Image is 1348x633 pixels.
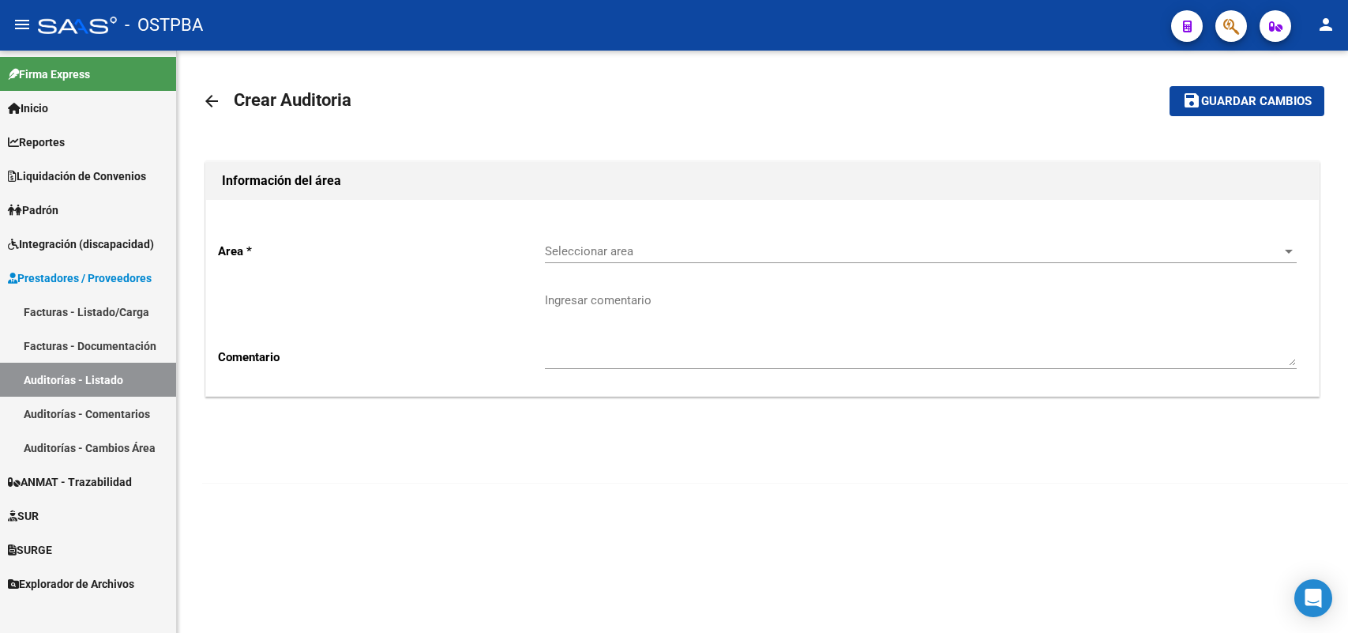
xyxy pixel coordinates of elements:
span: Integración (discapacidad) [8,235,154,253]
span: ANMAT - Trazabilidad [8,473,132,491]
mat-icon: save [1182,91,1201,110]
span: Reportes [8,134,65,151]
span: Crear Auditoria [234,90,351,110]
p: Comentario [218,349,545,366]
div: Open Intercom Messenger [1294,579,1332,617]
button: Guardar cambios [1170,86,1324,115]
mat-icon: menu [13,15,32,34]
p: Area * [218,243,545,260]
span: SURGE [8,541,52,559]
span: Explorador de Archivos [8,575,134,593]
span: Inicio [8,100,48,117]
span: Firma Express [8,66,90,83]
span: SUR [8,507,39,525]
span: Seleccionar area [545,244,1282,258]
span: - OSTPBA [125,8,203,43]
span: Liquidación de Convenios [8,168,146,185]
span: Prestadores / Proveedores [8,269,152,287]
span: Guardar cambios [1201,95,1312,109]
mat-icon: person [1316,15,1335,34]
span: Padrón [8,202,58,219]
mat-icon: arrow_back [202,92,221,111]
h1: Información del área [222,168,1303,194]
